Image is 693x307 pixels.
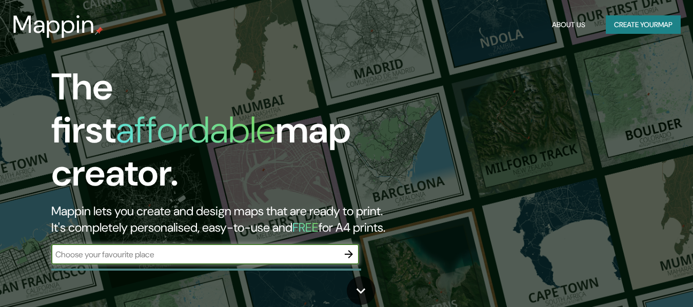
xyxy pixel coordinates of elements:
h5: FREE [292,219,319,235]
h1: The first map creator. [51,66,398,203]
button: Create yourmap [606,15,681,34]
h3: Mappin [12,10,95,39]
h1: affordable [116,106,275,154]
input: Choose your favourite place [51,249,339,260]
button: About Us [548,15,589,34]
img: mappin-pin [95,27,103,35]
h2: Mappin lets you create and design maps that are ready to print. It's completely personalised, eas... [51,203,398,236]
